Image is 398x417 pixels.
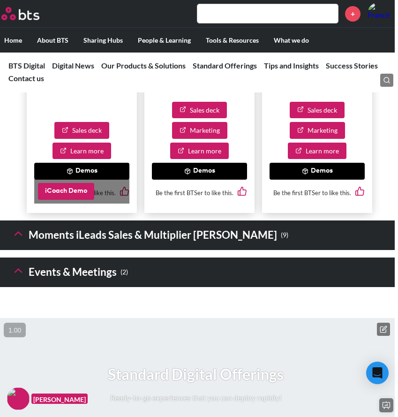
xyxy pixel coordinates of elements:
[120,266,128,279] small: ( 2 )
[368,2,390,25] img: Francis Roque
[38,183,94,200] button: iCoach Demo
[76,28,130,53] label: Sharing Hubs
[170,143,229,159] a: Learn more
[266,28,316,53] label: What we do
[193,61,257,70] a: Standard Offerings
[12,225,288,245] h3: Moments iLeads Sales & Multiplier [PERSON_NAME]
[1,7,57,20] a: Go home
[172,122,227,139] a: Marketing
[152,163,247,180] button: Demos
[326,61,378,70] a: Success Stories
[34,163,129,180] button: Demos
[7,387,30,410] img: F
[290,122,345,139] a: Marketing
[8,61,45,70] a: BTS Digital
[366,362,389,384] div: Open Intercom Messenger
[8,74,44,83] a: Contact us
[130,28,198,53] label: People & Learning
[31,394,88,404] figcaption: [PERSON_NAME]
[152,180,247,205] div: Be the first BTSer to like this.
[30,28,76,53] label: About BTS
[270,163,365,180] button: Demos
[290,102,345,119] a: Sales deck
[264,61,319,70] a: Tips and Insights
[12,262,128,282] h3: Events & Meetings
[377,323,390,336] button: Edit hero
[1,7,39,20] img: BTS Logo
[108,393,284,403] p: Ready-to-go experiences that you can deploy rapidly!
[281,229,288,242] small: ( 9 )
[288,143,346,159] a: Learn more
[101,61,186,70] a: Our Products & Solutions
[270,180,365,205] div: Be the first BTSer to like this.
[52,61,94,70] a: Digital News
[172,102,227,119] a: Sales deck
[108,364,284,385] h1: Standard Digital Offerings
[198,28,266,53] label: Tools & Resources
[368,2,390,25] a: Profile
[345,6,360,22] a: +
[53,143,111,159] a: Learn more
[54,122,109,139] a: Sales deck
